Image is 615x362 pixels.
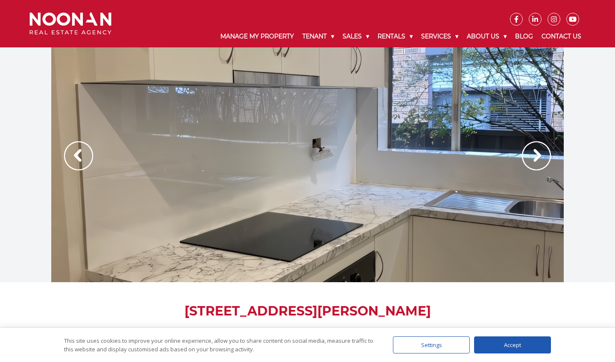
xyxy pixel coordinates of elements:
a: Contact Us [537,26,586,47]
img: Arrow slider [522,141,551,170]
img: Noonan Real Estate Agency [29,12,111,35]
img: Arrow slider [64,141,93,170]
div: This site uses cookies to improve your online experience, allow you to share content on social me... [64,336,376,353]
a: Tenant [298,26,338,47]
div: Settings [393,336,470,353]
a: Rentals [373,26,417,47]
a: About Us [463,26,511,47]
a: Blog [511,26,537,47]
a: Manage My Property [216,26,298,47]
div: Accept [474,336,551,353]
h1: [STREET_ADDRESS][PERSON_NAME] [51,304,564,319]
a: Services [417,26,463,47]
a: Sales [338,26,373,47]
